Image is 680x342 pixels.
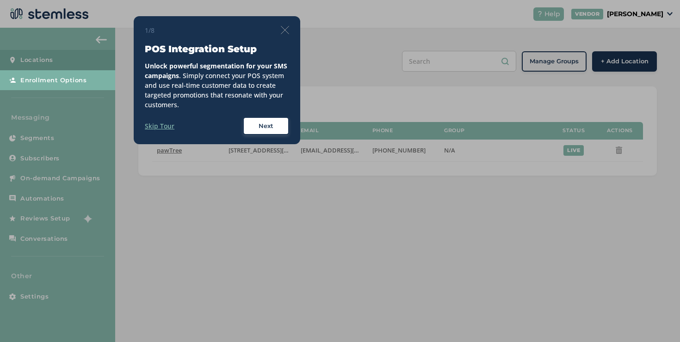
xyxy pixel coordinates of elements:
span: Enrollment Options [20,76,87,85]
strong: Unlock powerful segmentation for your SMS campaigns [145,61,287,80]
button: Next [243,117,289,135]
iframe: Chat Widget [634,298,680,342]
label: Skip Tour [145,121,174,131]
span: Next [259,122,273,131]
h3: POS Integration Setup [145,43,289,55]
img: icon-close-thin-accent-606ae9a3.svg [281,26,289,34]
div: . Simply connect your POS system and use real-time customer data to create targeted promotions th... [145,61,289,110]
span: 1/8 [145,25,155,35]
